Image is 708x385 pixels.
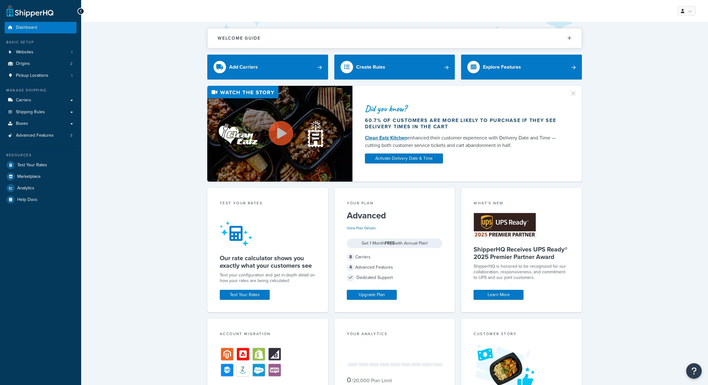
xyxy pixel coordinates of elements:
span: Origins [16,61,30,66]
span: Carriers [16,98,31,103]
a: Add Carriers [207,55,328,80]
span: Analytics [17,186,34,191]
li: Websites [5,46,76,58]
div: enhanced their customer experience with Delivery Date and Time — cutting both customer service ti... [365,134,562,149]
span: Websites [16,50,33,55]
div: 60.7% of customers are more likely to purchase if they see delivery times in the cart [365,117,562,130]
a: Dashboard [5,22,76,33]
li: Advanced Features [5,130,76,141]
a: Carriers [5,95,76,106]
a: View Plan Details [347,225,376,231]
div: Test your configuration and get in-depth detail on how your rates are being calculated. [220,272,316,284]
div: Did you know? [365,104,562,113]
h5: Advanced [347,211,443,221]
span: 3 [70,133,72,138]
span: 2 [70,61,72,66]
div: Get 1 Month with Annual Plan! [347,239,443,248]
a: Create Rules [334,55,455,80]
li: Pickup Locations [5,70,76,81]
a: Clean Eatz Kitchen [365,134,407,141]
span: 1 [71,50,72,55]
div: Dedicated Support [347,273,443,282]
div: Advanced Features [347,263,443,272]
div: Manage Shipping [5,88,76,93]
span: 8 [347,253,354,261]
a: Learn More [474,290,524,300]
span: Boxes [16,121,28,126]
div: Your Plan [347,200,443,207]
div: Customer Story [474,331,569,338]
div: Resources [5,153,76,158]
div: Your Analytics [347,331,443,338]
li: Origins [5,58,76,70]
span: 0 [347,375,351,385]
button: Open Resource Center [686,363,702,379]
div: Basic Setup [5,40,76,45]
div: Add Carriers [229,63,258,71]
a: Activate Delivery Date & Time [365,154,443,163]
div: Explore Features [483,63,521,71]
h5: Our rate calculator shows you exactly what your customers see [220,254,316,269]
span: Help Docs [17,197,37,202]
a: Pickup Locations1 [5,70,76,81]
div: Create Rules [356,63,385,71]
button: Welcome Guide [208,28,582,48]
a: Help Docs [5,194,76,205]
a: Explore Features [461,55,582,80]
a: Websites1 [5,46,76,58]
a: Test Your Rates [5,159,76,171]
span: Marketplace [17,174,41,179]
span: Dashboard [16,25,37,30]
span: Advanced Features [16,133,54,138]
span: Test Your Rates [17,163,47,168]
a: Marketplace [5,171,76,182]
a: Analytics [5,183,76,194]
strong: FREE [385,240,395,246]
div: Test your rates [220,200,316,207]
a: Boxes [5,118,76,129]
a: Test Your Rates [220,290,270,300]
h2: Welcome Guide [218,36,261,41]
img: Video thumbnail [207,86,352,182]
div: Account Migration [220,331,316,338]
span: 1 [71,73,72,78]
span: Pickup Locations [16,73,48,78]
a: Origins2 [5,58,76,70]
a: Shipping Rules [5,106,76,118]
small: / 20,000 Plan Limit [352,377,392,384]
span: 4 [347,264,354,271]
div: Carriers [347,253,443,261]
h5: ShipperHQ Receives UPS Ready® 2025 Premier Partner Award [474,246,569,261]
div: What's New [474,200,569,207]
a: Advanced Features3 [5,130,76,141]
span: Shipping Rules [16,110,45,115]
a: Upgrade Plan [347,290,397,300]
p: ShipperHQ is honored to be recognized for our collaboration, responsiveness, and commitment to UP... [474,264,569,280]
